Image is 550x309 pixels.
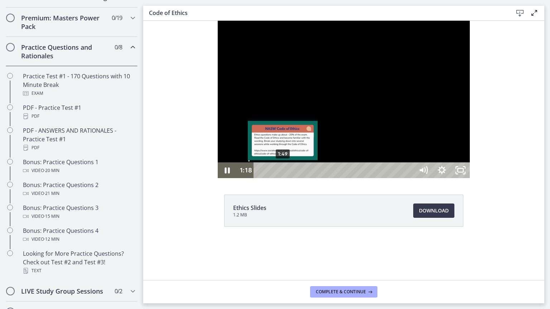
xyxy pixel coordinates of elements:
[21,43,108,60] h2: Practice Questions and Rationales
[271,142,289,157] button: Mute
[149,9,501,17] h3: Code of Ethics
[316,289,366,295] span: Complete & continue
[23,112,135,121] div: PDF
[413,203,454,218] a: Download
[23,72,135,98] div: Practice Test #1 - 170 Questions with 10 Minute Break
[23,181,135,198] div: Bonus: Practice Questions 2
[308,142,327,157] button: Unfullscreen
[44,212,59,221] span: · 15 min
[23,126,135,152] div: PDF - ANSWERS AND RATIONALES - Practice Test #1
[23,143,135,152] div: PDF
[143,21,544,178] iframe: Video Lesson
[21,287,108,295] h2: LIVE Study Group Sessions
[23,189,135,198] div: Video
[23,166,135,175] div: Video
[115,287,122,295] span: 0 / 2
[112,14,122,22] span: 0 / 19
[44,235,59,244] span: · 12 min
[44,166,59,175] span: · 20 min
[23,235,135,244] div: Video
[23,158,135,175] div: Bonus: Practice Questions 1
[233,212,266,218] span: 1.2 MB
[23,103,135,121] div: PDF - Practice Test #1
[23,212,135,221] div: Video
[23,226,135,244] div: Bonus: Practice Questions 4
[21,14,108,31] h2: Premium: Masters Power Pack
[310,286,377,298] button: Complete & continue
[115,43,122,51] span: 0 / 8
[289,142,308,157] button: Show settings menu
[419,206,449,215] span: Download
[233,203,266,212] span: Ethics Slides
[44,189,59,198] span: · 21 min
[23,203,135,221] div: Bonus: Practice Questions 3
[23,89,135,98] div: Exam
[23,249,135,275] div: Looking for More Practice Questions? Check out Test #2 and Test #3!
[23,266,135,275] div: Text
